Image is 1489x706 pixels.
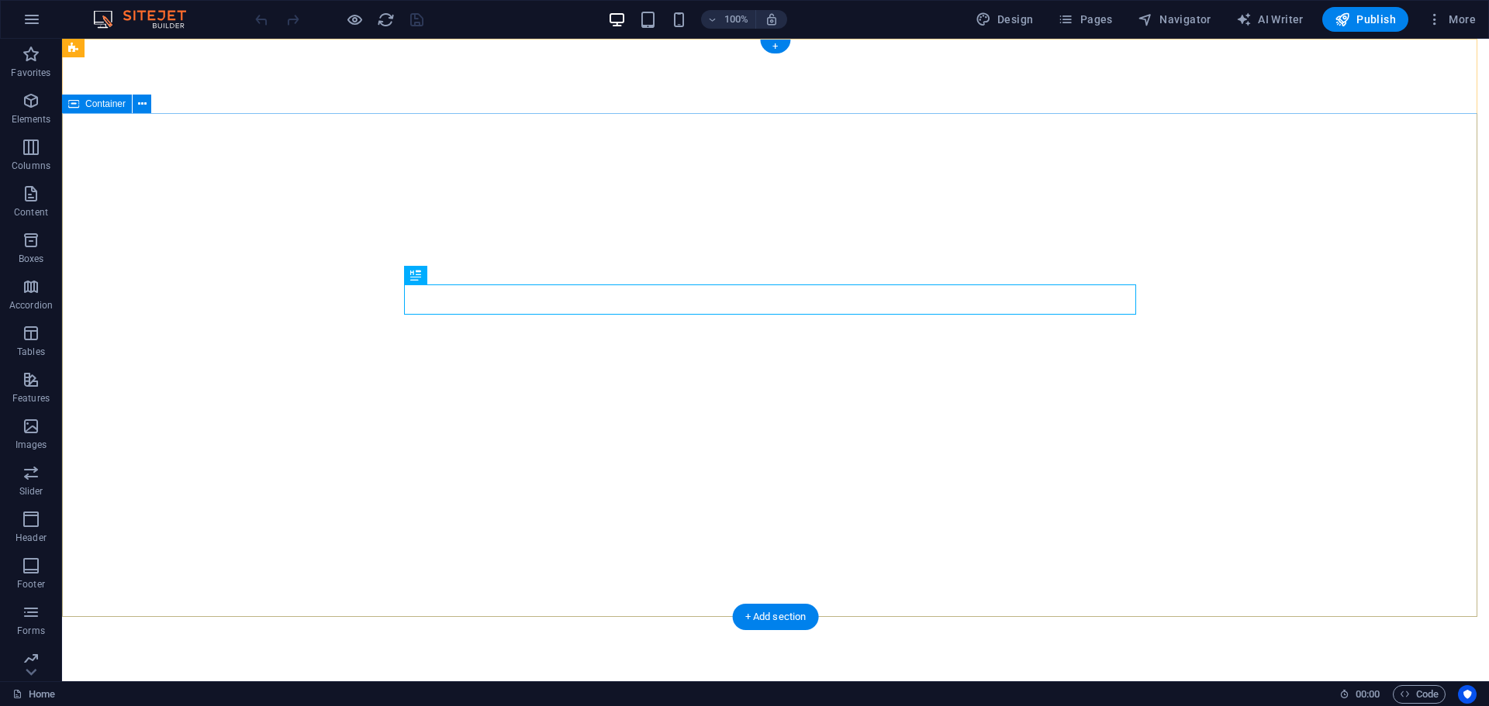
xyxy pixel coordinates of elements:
p: Slider [19,485,43,498]
div: + Add section [733,604,819,630]
a: Click to cancel selection. Double-click to open Pages [12,685,55,704]
button: Publish [1322,7,1408,32]
span: Pages [1058,12,1112,27]
h6: 100% [724,10,749,29]
p: Columns [12,160,50,172]
img: Editor Logo [89,10,206,29]
span: Publish [1335,12,1396,27]
span: Design [976,12,1034,27]
h6: Session time [1339,685,1380,704]
p: Elements [12,113,51,126]
p: Boxes [19,253,44,265]
div: Design (Ctrl+Alt+Y) [969,7,1040,32]
span: More [1427,12,1476,27]
p: Favorites [11,67,50,79]
p: Accordion [9,299,53,312]
button: reload [376,10,395,29]
p: Forms [17,625,45,637]
button: Click here to leave preview mode and continue editing [345,10,364,29]
button: AI Writer [1230,7,1310,32]
span: Container [85,99,126,108]
button: Navigator [1131,7,1218,32]
button: 100% [701,10,756,29]
button: More [1421,7,1482,32]
p: Header [16,532,47,544]
div: + [760,40,790,53]
span: 00 00 [1356,685,1380,704]
button: Design [969,7,1040,32]
button: Usercentrics [1458,685,1477,704]
span: Code [1400,685,1439,704]
p: Footer [17,578,45,591]
i: On resize automatically adjust zoom level to fit chosen device. [765,12,779,26]
span: Navigator [1138,12,1211,27]
span: AI Writer [1236,12,1304,27]
p: Content [14,206,48,219]
button: Code [1393,685,1446,704]
i: Reload page [377,11,395,29]
p: Tables [17,346,45,358]
p: Features [12,392,50,405]
button: Pages [1052,7,1118,32]
span: : [1366,688,1369,700]
p: Images [16,439,47,451]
